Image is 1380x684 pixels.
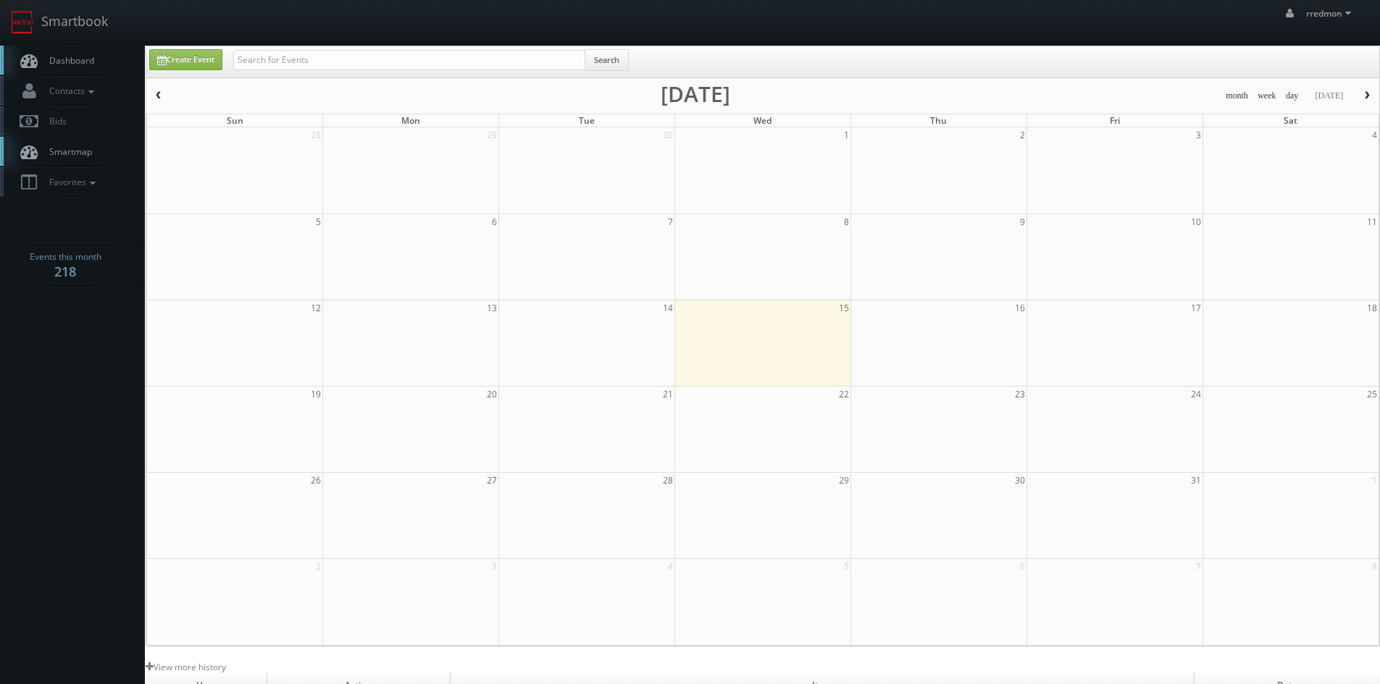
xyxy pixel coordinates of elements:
h2: [DATE] [661,87,730,101]
img: smartbook-logo.png [11,11,34,34]
span: 5 [314,214,322,229]
span: 7 [666,214,674,229]
span: 28 [661,473,674,488]
span: 2 [1019,127,1026,143]
span: 25 [1366,387,1379,402]
span: 19 [309,387,322,402]
span: Events this month [30,250,101,264]
span: Favorites [42,176,99,188]
span: 26 [309,473,322,488]
span: Mon [401,114,420,127]
button: week [1253,87,1281,105]
span: 20 [485,387,498,402]
span: 14 [661,300,674,316]
span: 3 [490,559,498,574]
span: 5 [842,559,850,574]
span: 7 [1195,559,1203,574]
span: Sun [227,114,243,127]
span: 15 [837,300,850,316]
button: Search [585,49,629,71]
span: 28 [309,127,322,143]
span: 6 [1019,559,1026,574]
span: Wed [753,114,771,127]
span: 21 [661,387,674,402]
span: 1 [1371,473,1379,488]
span: 11 [1366,214,1379,229]
input: Search for Events [233,50,585,70]
button: day [1281,87,1304,105]
span: 29 [837,473,850,488]
span: Thu [930,114,947,127]
span: 2 [314,559,322,574]
span: 29 [485,127,498,143]
a: View more history [146,661,226,673]
span: 1 [842,127,850,143]
span: 10 [1189,214,1203,229]
button: [DATE] [1310,87,1348,105]
span: 27 [485,473,498,488]
span: 24 [1189,387,1203,402]
span: 22 [837,387,850,402]
span: Bids [42,115,67,127]
a: Create Event [149,49,222,70]
span: 8 [1371,559,1379,574]
span: Fri [1110,114,1120,127]
span: 8 [842,214,850,229]
span: 30 [1013,473,1026,488]
button: month [1221,87,1253,105]
span: 13 [485,300,498,316]
span: 12 [309,300,322,316]
span: 4 [1371,127,1379,143]
span: 16 [1013,300,1026,316]
span: Smartmap [42,145,92,158]
span: 23 [1013,387,1026,402]
span: Contacts [42,85,98,97]
strong: 218 [54,263,76,280]
span: 6 [490,214,498,229]
span: rredmon [1306,7,1355,20]
span: 3 [1195,127,1203,143]
span: 17 [1189,300,1203,316]
span: 4 [666,559,674,574]
span: 30 [661,127,674,143]
span: 9 [1019,214,1026,229]
span: 18 [1366,300,1379,316]
span: Dashboard [42,54,94,67]
span: Tue [579,114,595,127]
span: 31 [1189,473,1203,488]
span: Sat [1284,114,1297,127]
